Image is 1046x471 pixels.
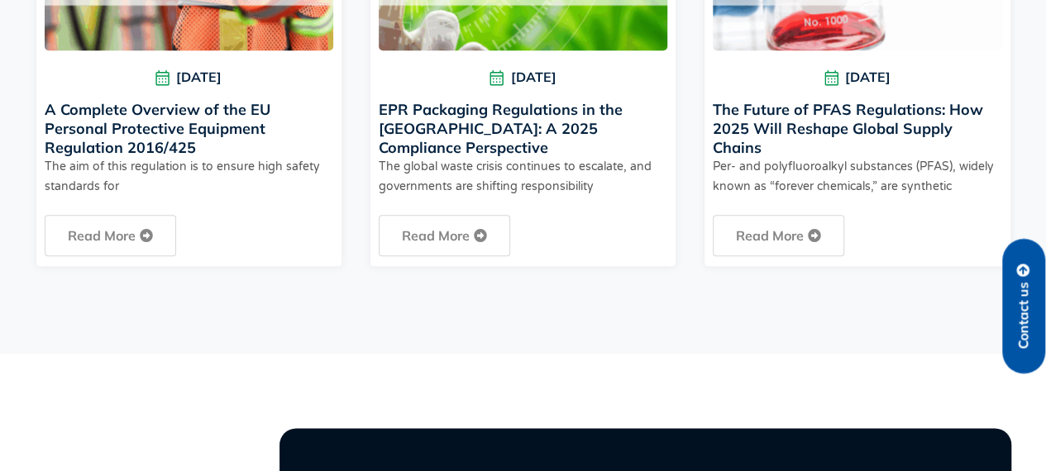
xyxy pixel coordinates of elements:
span: [DATE] [379,67,667,88]
a: EPR Packaging Regulations in the [GEOGRAPHIC_DATA]: A 2025 Compliance Perspective [379,100,623,157]
span: Contact us [1016,282,1031,349]
a: Contact us [1002,239,1045,373]
a: Read more about A Complete Overview of the EU Personal Protective Equipment Regulation 2016/425 [45,215,176,256]
span: [DATE] [45,67,333,88]
p: Per- and polyfluoroalkyl substances (PFAS), widely known as “forever chemicals,” are synthetic [713,157,1001,197]
span: [DATE] [713,67,1001,88]
a: Read more about The Future of PFAS Regulations: How 2025 Will Reshape Global Supply Chains [713,215,844,256]
p: The aim of this regulation is to ensure high safety standards for [45,157,333,197]
a: Read more about EPR Packaging Regulations in the US: A 2025 Compliance Perspective [379,215,510,256]
p: The global waste crisis continues to escalate, and governments are shifting responsibility [379,157,667,197]
a: The Future of PFAS Regulations: How 2025 Will Reshape Global Supply Chains [713,100,983,157]
a: A Complete Overview of the EU Personal Protective Equipment Regulation 2016/425 [45,100,270,157]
